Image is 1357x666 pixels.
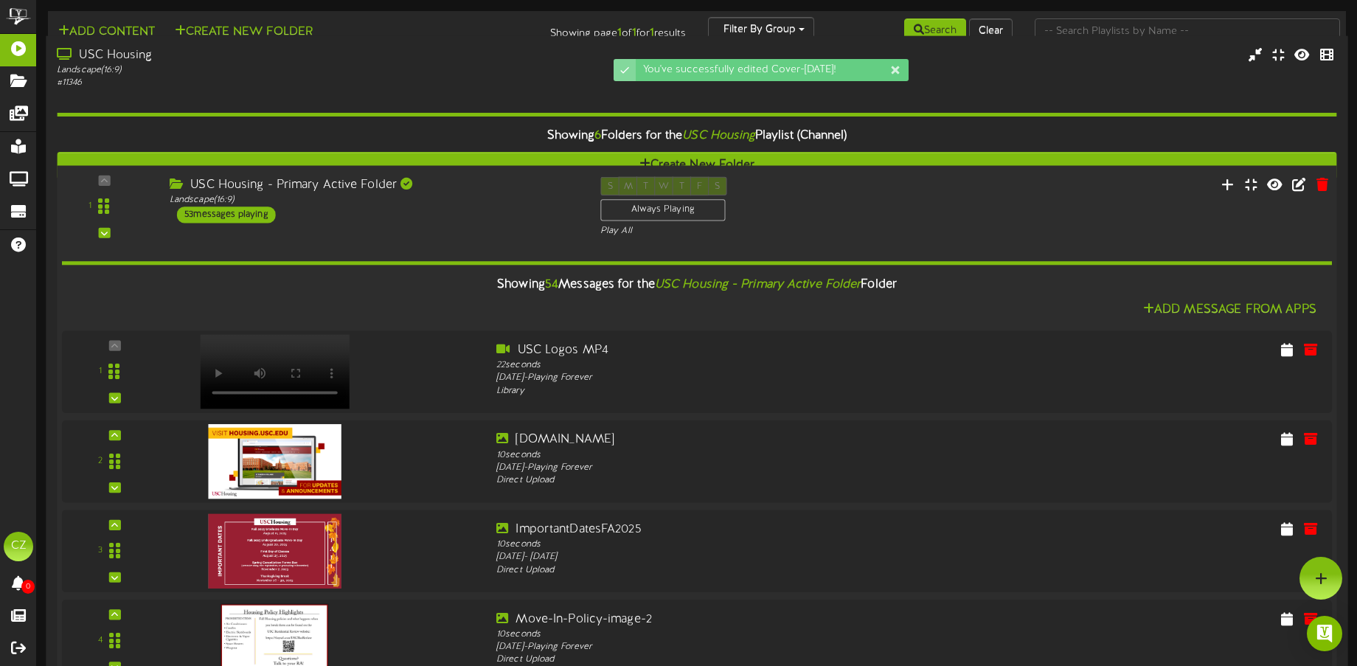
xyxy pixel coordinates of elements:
[51,268,1344,300] div: Showing Messages for the Folder
[496,372,1003,384] div: [DATE] - Playing Forever
[496,384,1003,397] div: Library
[1035,18,1340,44] input: -- Search Playlists by Name --
[682,129,754,142] i: USC Housing
[545,278,558,291] span: 54
[496,431,1003,448] div: [DOMAIN_NAME]
[496,611,1003,628] div: Move-In-Policy-image-2
[46,120,1347,152] div: Showing Folders for the Playlist (Channel)
[496,563,1003,576] div: Direct Upload
[1307,616,1342,651] div: Open Intercom Messenger
[496,628,1003,640] div: 10 seconds
[636,59,909,81] div: You've successfully edited Cover-[DATE]!
[170,194,578,207] div: Landscape ( 16:9 )
[594,129,601,142] span: 6
[969,18,1013,44] button: Clear
[496,461,1003,474] div: [DATE] - Playing Forever
[57,152,1336,179] button: Create New Folder
[655,278,861,291] i: USC Housing - Primary Active Folder
[496,448,1003,461] div: 10 seconds
[57,64,577,77] div: Landscape ( 16:9 )
[479,17,697,42] div: Showing page of for results
[208,424,341,499] img: f178b5d0-1b16-4a8b-8848-1ec877d34465.jpg
[208,513,341,588] img: be6c3767-e068-41d9-b667-f3eb0086a26c.jpg
[496,474,1003,487] div: Direct Upload
[496,653,1003,666] div: Direct Upload
[4,532,33,561] div: CZ
[21,580,35,594] span: 0
[496,538,1003,551] div: 10 seconds
[600,225,901,237] div: Play All
[496,641,1003,653] div: [DATE] - Playing Forever
[170,177,578,194] div: USC Housing - Primary Active Folder
[889,63,901,77] div: Dismiss this notification
[170,23,317,41] button: Create New Folder
[54,23,159,41] button: Add Content
[496,521,1003,538] div: ImportantDatesFA2025
[57,77,577,89] div: # 11346
[904,18,966,44] button: Search
[57,47,577,64] div: USC Housing
[600,199,725,221] div: Always Playing
[496,551,1003,563] div: [DATE] - [DATE]
[496,341,1003,358] div: USC Logos MP4
[1139,301,1321,319] button: Add Message From Apps
[177,207,276,223] div: 53 messages playing
[496,359,1003,372] div: 22 seconds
